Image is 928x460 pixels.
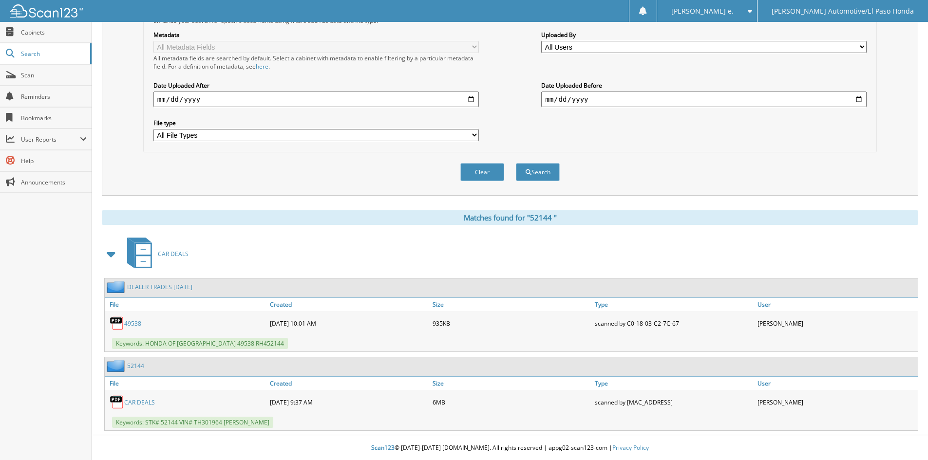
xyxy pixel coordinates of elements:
div: 935KB [430,313,593,333]
span: Scan123 [371,443,395,452]
div: Matches found for "52144 " [102,210,918,225]
iframe: Chat Widget [879,413,928,460]
a: User [755,377,918,390]
span: Announcements [21,178,87,186]
div: [PERSON_NAME] [755,392,918,412]
span: Reminders [21,92,87,101]
button: Search [516,163,560,181]
a: CAR DEALS [124,398,155,406]
span: CAR DEALS [158,250,189,258]
a: Type [592,377,755,390]
label: Uploaded By [541,31,867,39]
span: Help [21,157,87,165]
a: File [105,298,267,311]
span: User Reports [21,135,80,144]
a: here [256,62,268,71]
div: scanned by [MAC_ADDRESS] [592,392,755,412]
input: start [153,92,479,107]
div: [DATE] 9:37 AM [267,392,430,412]
img: folder2.png [107,360,127,372]
span: Keywords: STK# 52144 VIN# TH301964 [PERSON_NAME] [112,417,273,428]
label: Metadata [153,31,479,39]
input: end [541,92,867,107]
img: folder2.png [107,281,127,293]
span: Bookmarks [21,114,87,122]
label: Date Uploaded Before [541,81,867,90]
a: Size [430,377,593,390]
span: Scan [21,71,87,79]
label: Date Uploaded After [153,81,479,90]
a: Privacy Policy [612,443,649,452]
span: [PERSON_NAME] Automotive/El Paso Honda [772,8,914,14]
img: PDF.png [110,316,124,331]
a: Created [267,377,430,390]
div: scanned by C0-18-03-C2-7C-67 [592,313,755,333]
a: 52144 [127,362,144,370]
label: File type [153,119,479,127]
div: © [DATE]-[DATE] [DOMAIN_NAME]. All rights reserved | appg02-scan123-com | [92,436,928,460]
a: File [105,377,267,390]
div: [DATE] 10:01 AM [267,313,430,333]
a: CAR DEALS [121,235,189,273]
img: scan123-logo-white.svg [10,4,83,18]
a: Size [430,298,593,311]
a: Created [267,298,430,311]
div: 6MB [430,392,593,412]
div: [PERSON_NAME] [755,313,918,333]
a: DEALER TRADES [DATE] [127,283,192,291]
img: PDF.png [110,395,124,409]
span: Search [21,50,85,58]
span: Keywords: HONDA OF [GEOGRAPHIC_DATA] 49538 RH452144 [112,338,288,349]
span: Cabinets [21,28,87,37]
a: User [755,298,918,311]
button: Clear [460,163,504,181]
div: All metadata fields are searched by default. Select a cabinet with metadata to enable filtering b... [153,54,479,71]
a: Type [592,298,755,311]
span: [PERSON_NAME] e. [671,8,734,14]
a: 49538 [124,319,141,328]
